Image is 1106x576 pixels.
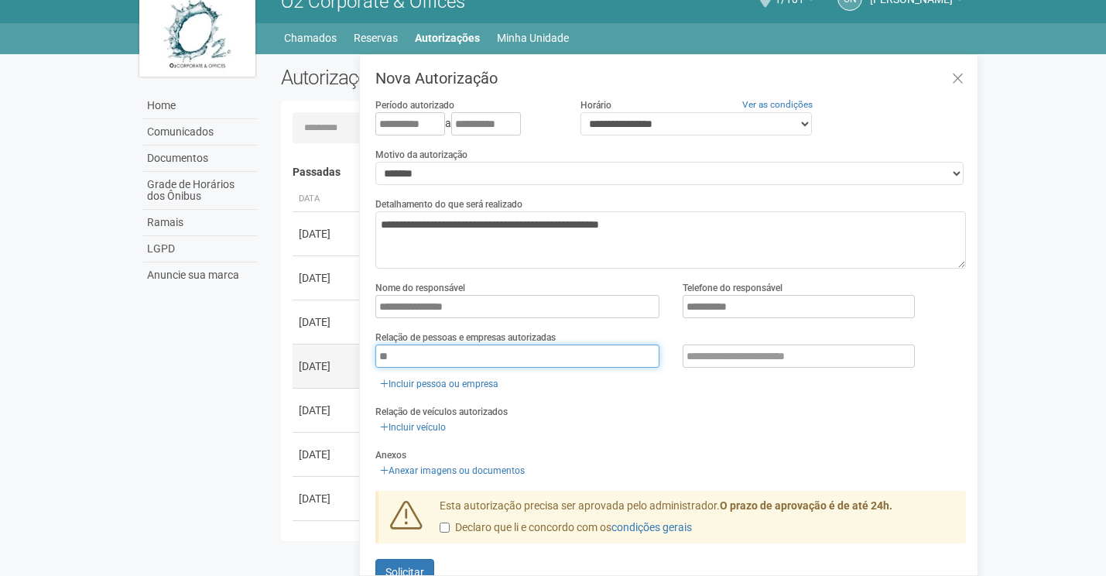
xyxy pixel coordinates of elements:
th: Data [293,187,362,212]
h2: Autorizações [281,66,612,89]
a: Incluir pessoa ou empresa [375,375,503,393]
label: Motivo da autorização [375,148,467,162]
a: Comunicados [143,119,258,146]
a: Incluir veículo [375,419,450,436]
label: Relação de veículos autorizados [375,405,508,419]
label: Declaro que li e concordo com os [440,520,692,536]
div: a [375,112,556,135]
div: [DATE] [299,358,356,374]
a: Ver as condições [742,99,813,110]
a: Autorizações [415,27,480,49]
a: Grade de Horários dos Ônibus [143,172,258,210]
a: Anuncie sua marca [143,262,258,288]
label: Relação de pessoas e empresas autorizadas [375,331,556,345]
h4: Passadas [293,166,958,178]
label: Anexos [375,448,406,462]
a: Chamados [284,27,337,49]
div: [DATE] [299,314,356,330]
label: Detalhamento do que será realizado [375,197,522,211]
a: LGPD [143,236,258,262]
strong: O prazo de aprovação é de até 24h. [720,499,892,512]
div: [DATE] [299,270,356,286]
a: condições gerais [611,521,692,533]
label: Período autorizado [375,98,454,112]
a: Documentos [143,146,258,172]
div: [DATE] [299,447,356,462]
label: Telefone do responsável [683,281,782,295]
label: Nome do responsável [375,281,465,295]
a: Anexar imagens ou documentos [375,462,529,479]
div: Esta autorização precisa ser aprovada pelo administrador. [428,499,967,543]
h3: Nova Autorização [375,70,966,86]
input: Declaro que li e concordo com oscondições gerais [440,523,450,533]
div: [DATE] [299,226,356,242]
label: Horário [580,98,611,112]
div: [DATE] [299,491,356,506]
div: [DATE] [299,403,356,418]
a: Home [143,93,258,119]
a: Reservas [354,27,398,49]
a: Minha Unidade [497,27,569,49]
a: Ramais [143,210,258,236]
